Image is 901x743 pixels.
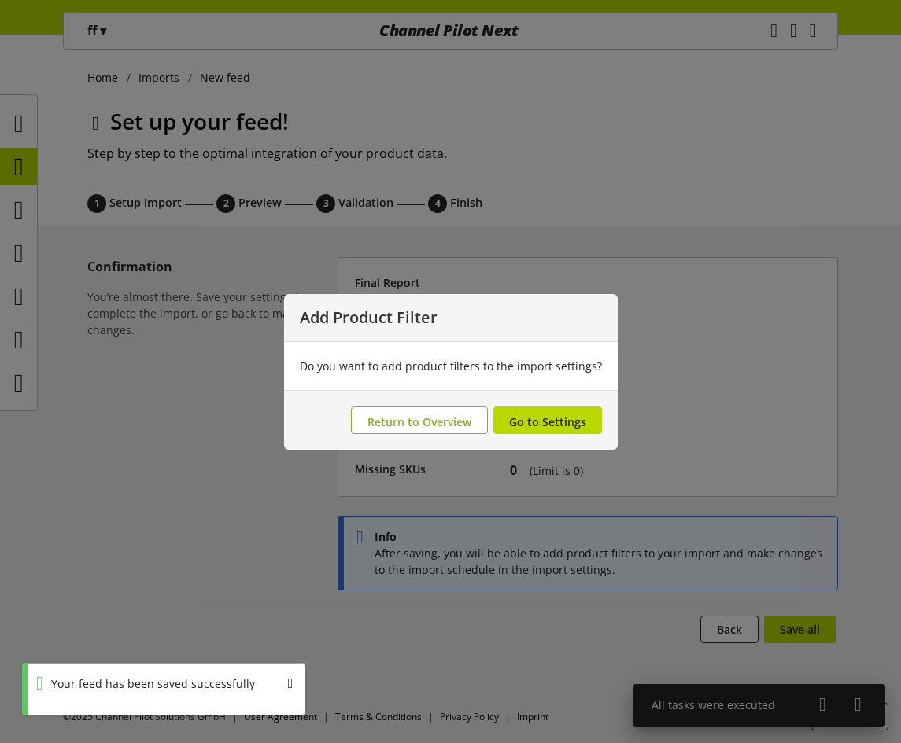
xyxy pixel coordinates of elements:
div: Do you want to add product filters to the import settings? [300,358,602,374]
div: Your feed has been saved successfully [43,675,255,692]
button: Go to Settings [493,406,602,434]
span: Return to Overview [367,414,471,429]
p: Add Product Filter [300,310,602,326]
span: Go to Settings [509,414,586,429]
button: Return to Overview [351,406,488,434]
